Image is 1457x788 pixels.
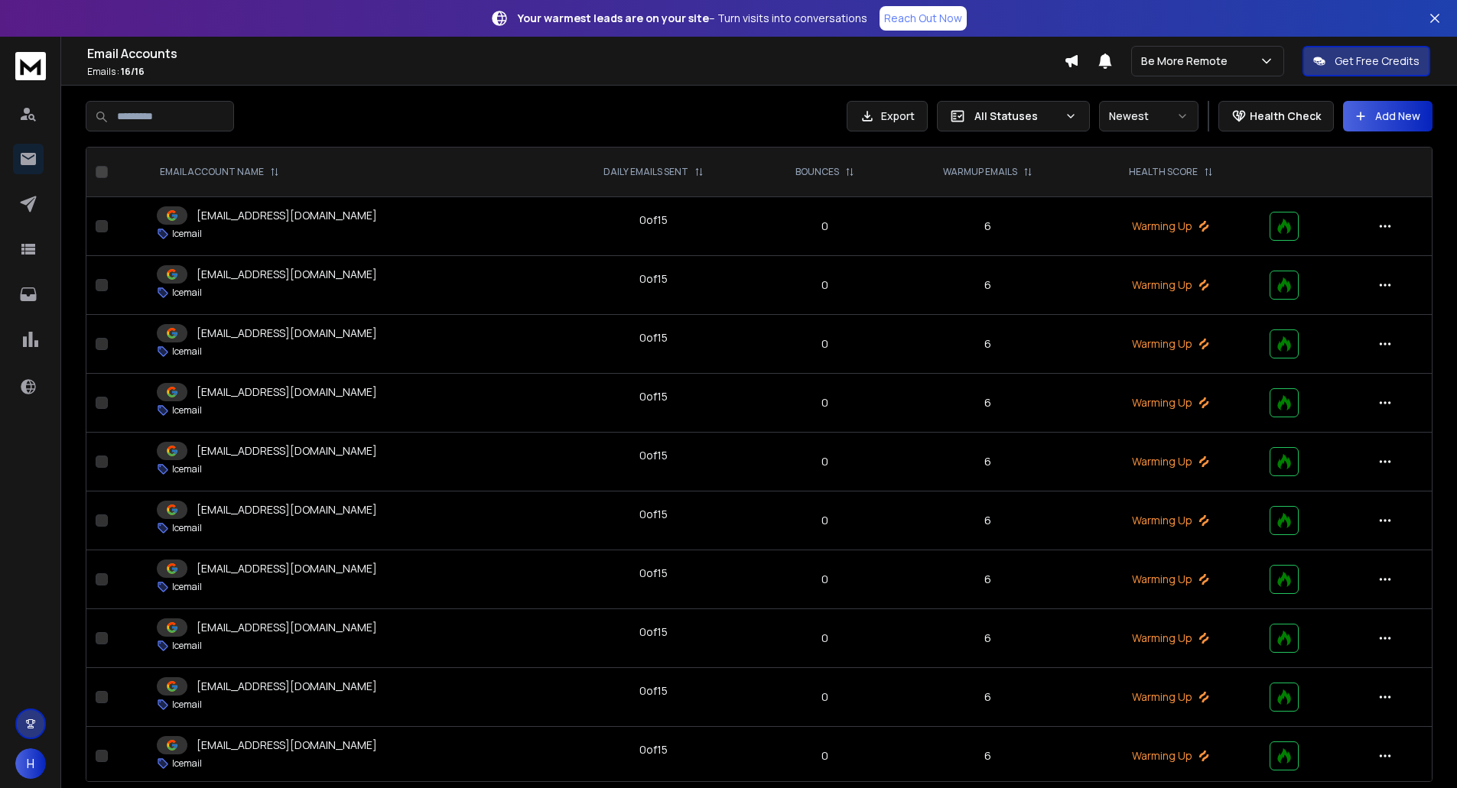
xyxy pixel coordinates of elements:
p: [EMAIL_ADDRESS][DOMAIN_NAME] [197,326,377,341]
div: 0 of 15 [639,389,668,404]
strong: Your warmest leads are on your site [518,11,709,25]
p: 0 [766,395,885,410]
p: Warming Up [1091,277,1251,293]
p: 0 [766,454,885,469]
p: Warming Up [1091,689,1251,705]
td: 6 [893,256,1081,315]
p: Warming Up [1091,572,1251,587]
p: – Turn visits into conversations [518,11,867,26]
td: 6 [893,374,1081,433]
div: 0 of 15 [639,624,668,640]
p: Be More Remote [1141,54,1234,69]
div: EMAIL ACCOUNT NAME [160,166,279,178]
p: Warming Up [1091,395,1251,410]
p: [EMAIL_ADDRESS][DOMAIN_NAME] [197,620,377,635]
p: Warming Up [1091,513,1251,528]
td: 6 [893,197,1081,256]
div: 0 of 15 [639,271,668,287]
p: Icemail [172,287,202,299]
p: Icemail [172,522,202,534]
p: Warming Up [1091,748,1251,764]
p: Icemail [172,640,202,652]
div: 0 of 15 [639,566,668,581]
p: DAILY EMAILS SENT [603,166,688,178]
p: 0 [766,277,885,293]
p: Icemail [172,757,202,770]
p: All Statuses [974,109,1059,124]
div: 0 of 15 [639,330,668,345]
p: 0 [766,336,885,352]
p: [EMAIL_ADDRESS][DOMAIN_NAME] [197,738,377,753]
p: Icemail [172,404,202,417]
p: Icemail [172,345,202,358]
td: 6 [893,315,1081,374]
p: 0 [766,513,885,528]
p: [EMAIL_ADDRESS][DOMAIN_NAME] [197,208,377,223]
button: H [15,748,46,779]
td: 6 [893,491,1081,550]
p: [EMAIL_ADDRESS][DOMAIN_NAME] [197,561,377,576]
h1: Email Accounts [87,44,1064,63]
a: Reach Out Now [880,6,967,31]
div: 0 of 15 [639,212,668,228]
p: Warming Up [1091,219,1251,234]
td: 6 [893,609,1081,668]
p: HEALTH SCORE [1129,166,1198,178]
p: 0 [766,689,885,705]
div: 0 of 15 [639,507,668,522]
p: Icemail [172,228,202,240]
td: 6 [893,727,1081,786]
td: 6 [893,668,1081,727]
p: 0 [766,219,885,234]
img: logo [15,52,46,80]
p: Emails : [87,66,1064,78]
p: 0 [766,572,885,587]
span: 16 / 16 [121,65,145,78]
p: [EMAIL_ADDRESS][DOMAIN_NAME] [197,502,377,517]
p: 0 [766,631,885,646]
button: Health Check [1218,101,1334,131]
button: Newest [1099,101,1198,131]
p: Warming Up [1091,336,1251,352]
div: 0 of 15 [639,448,668,463]
td: 6 [893,550,1081,609]
p: Health Check [1250,109,1321,124]
button: Get Free Credits [1303,46,1430,76]
td: 6 [893,433,1081,491]
p: Warming Up [1091,631,1251,646]
button: Add New [1343,101,1433,131]
p: [EMAIL_ADDRESS][DOMAIN_NAME] [197,267,377,282]
p: WARMUP EMAILS [943,166,1017,178]
div: 0 of 15 [639,683,668,699]
p: Icemail [172,699,202,711]
p: Warming Up [1091,454,1251,469]
p: Reach Out Now [884,11,962,26]
p: BOUNCES [795,166,839,178]
p: [EMAIL_ADDRESS][DOMAIN_NAME] [197,384,377,400]
p: Icemail [172,581,202,593]
button: Export [847,101,928,131]
p: [EMAIL_ADDRESS][DOMAIN_NAME] [197,443,377,459]
p: [EMAIL_ADDRESS][DOMAIN_NAME] [197,679,377,694]
div: 0 of 15 [639,742,668,757]
p: Get Free Credits [1335,54,1420,69]
p: 0 [766,748,885,764]
p: Icemail [172,463,202,475]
